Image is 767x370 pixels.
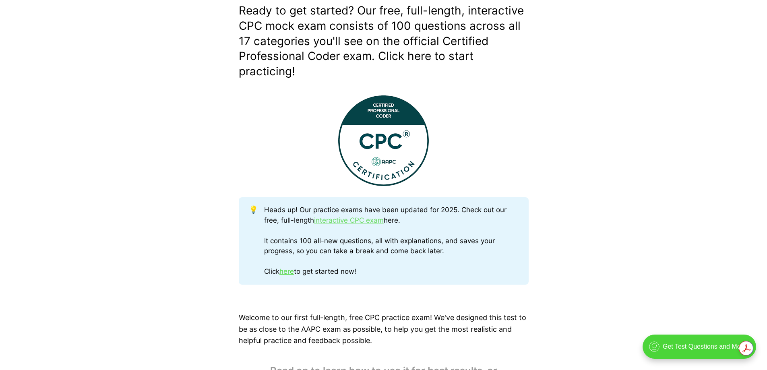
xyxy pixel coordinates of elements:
[338,95,429,186] img: This Certified Professional Coder (CPC) Practice Exam contains 100 full-length test questions!
[279,267,294,275] a: here
[249,205,264,277] div: 💡
[636,331,767,370] iframe: portal-trigger
[314,216,384,224] a: interactive CPC exam
[239,312,529,347] p: Welcome to our first full-length, free CPC practice exam! We've designed this test to be as close...
[264,205,518,277] div: Heads up! Our practice exams have been updated for 2025. Check out our free, full-length here. It...
[239,3,529,79] p: Ready to get started? Our free, full-length, interactive CPC mock exam consists of 100 questions ...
